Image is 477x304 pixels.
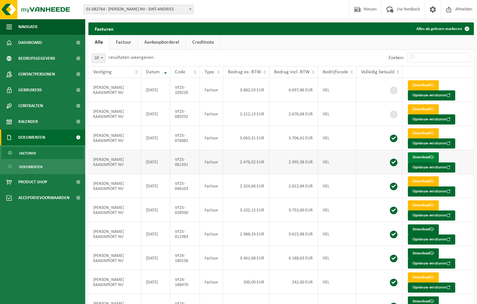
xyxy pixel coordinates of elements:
td: 3.063,31 EUR [223,126,269,150]
td: [DATE] [141,246,170,270]
span: Dashboard [18,35,42,51]
td: 2.995,98 EUR [269,150,318,174]
td: VEL [318,102,356,126]
td: VF25-076882 [170,126,200,150]
td: VF24-186470 [170,270,200,294]
td: Factuur [200,222,223,246]
td: [DATE] [141,270,170,294]
td: VEL [318,126,356,150]
td: 242,00 EUR [269,270,318,294]
label: resultaten weergeven [109,55,153,60]
td: [DATE] [141,102,170,126]
td: VF25-089292 [170,102,200,126]
td: VF25-046103 [170,174,200,198]
h2: Facturen [88,22,120,35]
a: Download [408,176,439,186]
td: Factuur [200,270,223,294]
a: Download [408,200,439,210]
td: Factuur [200,174,223,198]
td: VEL [318,198,356,222]
td: 3.461,68 EUR [223,246,269,270]
a: Download [408,80,439,90]
span: 10 [92,54,105,63]
a: Facturen [2,147,84,159]
span: Acceptatievoorwaarden [18,190,69,206]
td: [PERSON_NAME] KAASIMPORT NV [88,126,141,150]
td: VEL [318,270,356,294]
td: [PERSON_NAME] KAASIMPORT NV [88,270,141,294]
td: [PERSON_NAME] KAASIMPORT NV [88,78,141,102]
td: 2.324,66 EUR [223,174,269,198]
td: VEL [318,78,356,102]
span: Navigatie [18,19,38,35]
span: 10 [92,53,105,63]
td: VEL [318,150,356,174]
td: 3.102,15 EUR [223,198,269,222]
button: Opnieuw versturen [408,283,455,293]
td: VEL [318,174,356,198]
span: Product Shop [18,174,47,190]
span: Documenten [18,130,45,145]
span: Bedrijfsgegevens [18,51,55,66]
td: VEL [318,246,356,270]
td: VF24-180136 [170,246,200,270]
td: [DATE] [141,126,170,150]
a: Documenten [2,161,84,173]
span: Documenten [19,161,43,173]
td: 3.615,88 EUR [269,222,318,246]
span: Type [205,70,214,75]
td: Factuur [200,150,223,174]
td: 2.476,02 EUR [223,150,269,174]
td: 3.706,61 EUR [269,126,318,150]
td: Factuur [200,126,223,150]
td: 3.753,60 EUR [269,198,318,222]
td: [PERSON_NAME] KAASIMPORT NV [88,102,141,126]
a: Factuur [110,35,138,50]
td: [PERSON_NAME] KAASIMPORT NV [88,198,141,222]
a: Aankoopborderel [138,35,186,50]
td: [DATE] [141,222,170,246]
button: Opnieuw versturen [408,234,455,245]
button: Alles als gelezen markeren [411,22,473,35]
span: Facturen [19,147,36,159]
button: Opnieuw versturen [408,90,455,100]
td: Factuur [200,78,223,102]
td: VF25-109226 [170,78,200,102]
td: [PERSON_NAME] KAASIMPORT NV [88,222,141,246]
td: [DATE] [141,198,170,222]
button: Opnieuw versturen [408,114,455,125]
td: Factuur [200,198,223,222]
td: 200,00 EUR [223,270,269,294]
td: [DATE] [141,150,170,174]
td: 2.812,84 EUR [269,174,318,198]
td: VF25-011983 [170,222,200,246]
td: [DATE] [141,78,170,102]
a: Alle [88,35,109,50]
td: 2.676,68 EUR [269,102,318,126]
a: Creditnota [186,35,220,50]
span: Datum [146,70,160,75]
a: Download [408,224,439,234]
td: 2.212,13 EUR [223,102,269,126]
button: Opnieuw versturen [408,210,455,221]
a: Download [408,128,439,138]
td: [DATE] [141,174,170,198]
td: 4.188,63 EUR [269,246,318,270]
td: VF25-028930 [170,198,200,222]
td: [PERSON_NAME] KAASIMPORT NV [88,174,141,198]
span: Bedrag ex. BTW [228,70,261,75]
span: Code [175,70,185,75]
a: Download [408,152,439,162]
span: 01-082764 - JAN DUPONT KAASIMPORT NV - SINT-ANDRIES [83,5,194,14]
span: Contracten [18,98,43,114]
td: [PERSON_NAME] KAASIMPORT NV [88,246,141,270]
a: Download [408,272,439,283]
a: Download [408,104,439,114]
span: Kalender [18,114,38,130]
td: 3.882,53 EUR [223,78,269,102]
span: Bedrijfscode [323,70,348,75]
label: Zoeken: [388,55,404,60]
span: Contactpersonen [18,66,55,82]
td: 4.697,86 EUR [269,78,318,102]
span: Volledig betaald [361,70,394,75]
